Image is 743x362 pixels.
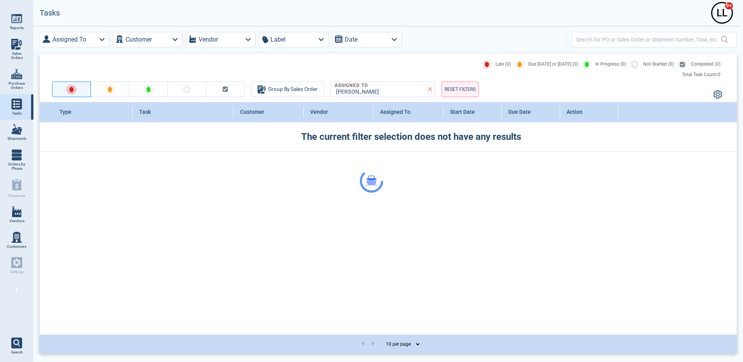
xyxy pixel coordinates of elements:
[11,39,22,50] img: menu_icon
[12,111,22,116] span: Tasks
[11,99,22,110] img: menu_icon
[7,136,26,141] span: Shipments
[11,232,22,243] img: menu_icon
[10,26,24,30] span: Reports
[11,150,22,160] img: menu_icon
[6,162,27,171] span: Orders by Phase
[11,69,22,80] img: menu_icon
[11,350,23,355] span: Search
[6,81,27,90] span: Purchase Orders
[11,124,22,135] img: menu_icon
[11,13,22,24] img: menu_icon
[9,219,24,223] span: Vendors
[11,206,22,217] img: menu_icon
[7,244,26,249] span: Customers
[6,51,27,60] span: Sales Orders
